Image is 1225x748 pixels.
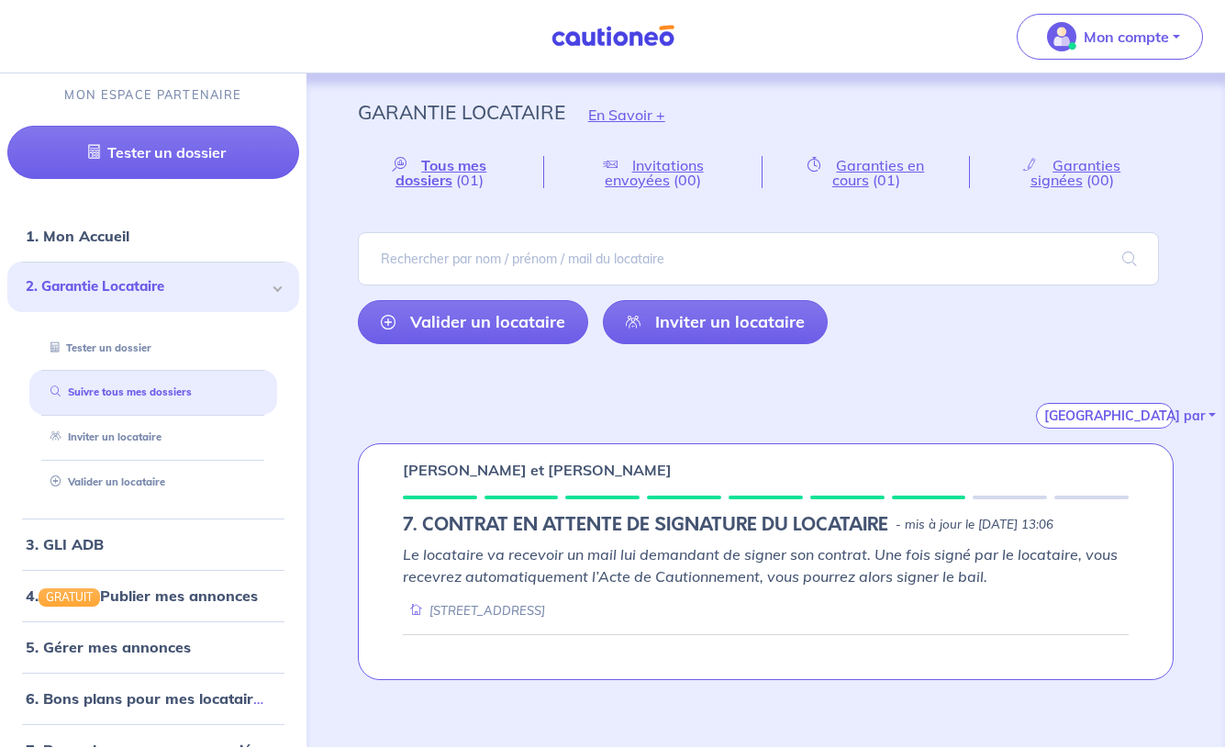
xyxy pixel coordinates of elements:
[26,638,191,656] a: 5. Gérer mes annonces
[26,586,258,605] a: 4.GRATUITPublier mes annonces
[1036,403,1174,429] button: [GEOGRAPHIC_DATA] par
[7,262,299,312] div: 2. Garantie Locataire
[896,516,1053,534] p: - mis à jour le [DATE] 13:06
[605,156,704,189] span: Invitations envoyées
[26,689,269,708] a: 6. Bons plans pour mes locataires
[29,377,277,407] div: Suivre tous mes dossiers
[358,95,565,128] p: Garantie Locataire
[403,545,1118,586] em: Le locataire va recevoir un mail lui demandant de signer son contrat. Une fois signé par le locat...
[7,629,299,665] div: 5. Gérer mes annonces
[29,422,277,452] div: Inviter un locataire
[29,467,277,497] div: Valider un locataire
[763,156,969,188] a: Garanties en cours(01)
[7,218,299,254] div: 1. Mon Accueil
[603,300,828,344] a: Inviter un locataire
[403,514,888,536] h5: 7. CONTRAT EN ATTENTE DE SIGNATURE DU LOCATAIRE
[403,459,672,481] p: [PERSON_NAME] et [PERSON_NAME]
[358,300,588,344] a: Valider un locataire
[970,156,1174,188] a: Garanties signées(00)
[565,88,688,141] button: En Savoir +
[64,86,241,104] p: MON ESPACE PARTENAIRE
[43,341,151,354] a: Tester un dossier
[358,156,543,188] a: Tous mes dossiers(01)
[26,535,104,553] a: 3. GLI ADB
[26,227,129,245] a: 1. Mon Accueil
[544,25,682,48] img: Cautioneo
[358,232,1159,285] input: Rechercher par nom / prénom / mail du locataire
[7,680,299,717] div: 6. Bons plans pour mes locataires
[1100,233,1159,285] span: search
[7,126,299,179] a: Tester un dossier
[43,475,165,488] a: Valider un locataire
[1084,26,1169,48] p: Mon compte
[395,156,487,189] span: Tous mes dossiers
[43,385,192,398] a: Suivre tous mes dossiers
[832,156,925,189] span: Garanties en cours
[7,526,299,563] div: 3. GLI ADB
[873,171,900,189] span: (01)
[544,156,762,188] a: Invitations envoyées(00)
[1030,156,1121,189] span: Garanties signées
[674,171,701,189] span: (00)
[1017,14,1203,60] button: illu_account_valid_menu.svgMon compte
[7,577,299,614] div: 4.GRATUITPublier mes annonces
[29,333,277,363] div: Tester un dossier
[43,430,161,443] a: Inviter un locataire
[26,276,267,297] span: 2. Garantie Locataire
[456,171,484,189] span: (01)
[403,602,545,620] div: [STREET_ADDRESS]
[1047,22,1076,51] img: illu_account_valid_menu.svg
[403,514,1129,536] div: state: SIGNING-CONTRACT-IN-PROGRESS, Context: ,IS-GL-CAUTION
[1086,171,1114,189] span: (00)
